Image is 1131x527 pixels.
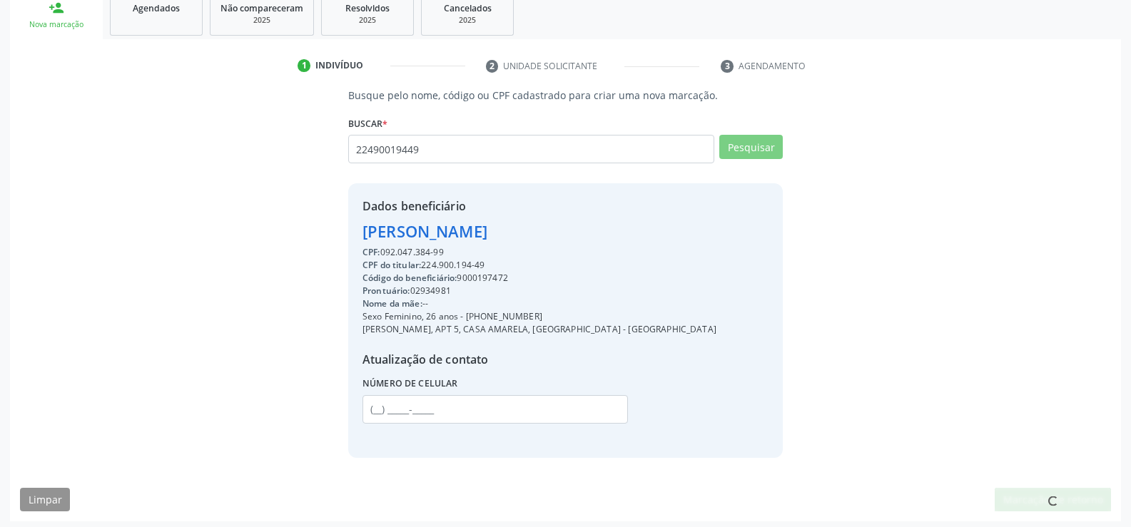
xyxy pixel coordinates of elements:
[362,246,380,258] span: CPF:
[362,259,716,272] div: 224.900.194-49
[362,351,716,368] div: Atualização de contato
[362,373,458,395] label: Número de celular
[362,297,716,310] div: --
[332,15,403,26] div: 2025
[20,488,70,512] button: Limpar
[362,220,716,243] div: [PERSON_NAME]
[362,297,422,309] span: Nome da mãe:
[444,2,492,14] span: Cancelados
[362,323,716,336] div: [PERSON_NAME], APT 5, CASA AMARELA, [GEOGRAPHIC_DATA] - [GEOGRAPHIC_DATA]
[362,259,421,271] span: CPF do titular:
[362,310,716,323] div: Sexo Feminino, 26 anos - [PHONE_NUMBER]
[362,246,716,259] div: 092.047.384-99
[345,2,390,14] span: Resolvidos
[362,285,410,297] span: Prontuário:
[432,15,503,26] div: 2025
[362,395,628,424] input: (__) _____-_____
[220,2,303,14] span: Não compareceram
[348,113,387,135] label: Buscar
[362,285,716,297] div: 02934981
[362,272,457,284] span: Código do beneficiário:
[133,2,180,14] span: Agendados
[220,15,303,26] div: 2025
[362,272,716,285] div: 9000197472
[362,198,716,215] div: Dados beneficiário
[348,88,783,103] p: Busque pelo nome, código ou CPF cadastrado para criar uma nova marcação.
[315,59,363,72] div: Indivíduo
[348,135,714,163] input: Busque por nome, código ou CPF
[20,19,93,30] div: Nova marcação
[298,59,310,72] div: 1
[719,135,783,159] button: Pesquisar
